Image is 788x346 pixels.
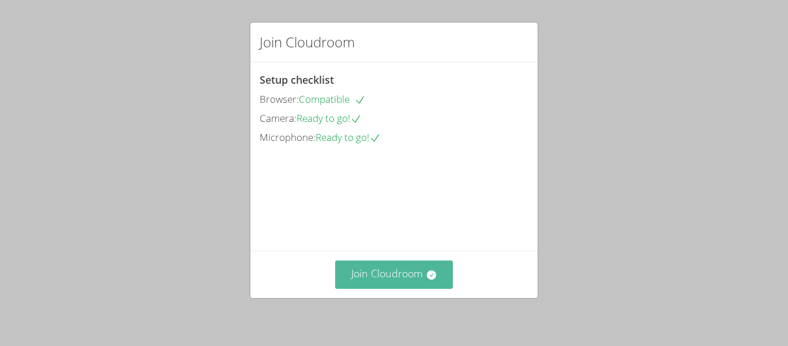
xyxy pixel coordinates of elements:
span: Ready to go! [316,131,381,144]
span: Camera: [260,111,297,125]
span: Ready to go! [297,111,362,125]
span: Compatible [299,92,366,106]
span: Browser: [260,92,299,106]
h2: Join Cloudroom [260,32,355,53]
button: Join Cloudroom [335,261,453,289]
span: Microphone: [260,131,316,144]
span: Setup checklist [260,73,334,87]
